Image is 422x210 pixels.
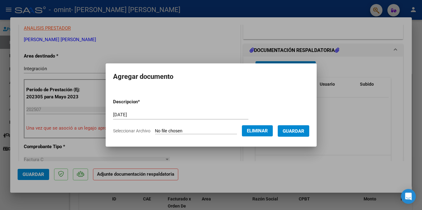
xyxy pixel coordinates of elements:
h2: Agregar documento [113,71,309,83]
button: Eliminar [242,125,273,136]
button: Guardar [278,125,309,137]
span: Guardar [283,128,304,134]
div: Open Intercom Messenger [401,189,416,204]
p: Descripcion [113,98,172,105]
span: Seleccionar Archivo [113,128,150,133]
span: Eliminar [247,128,268,134]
